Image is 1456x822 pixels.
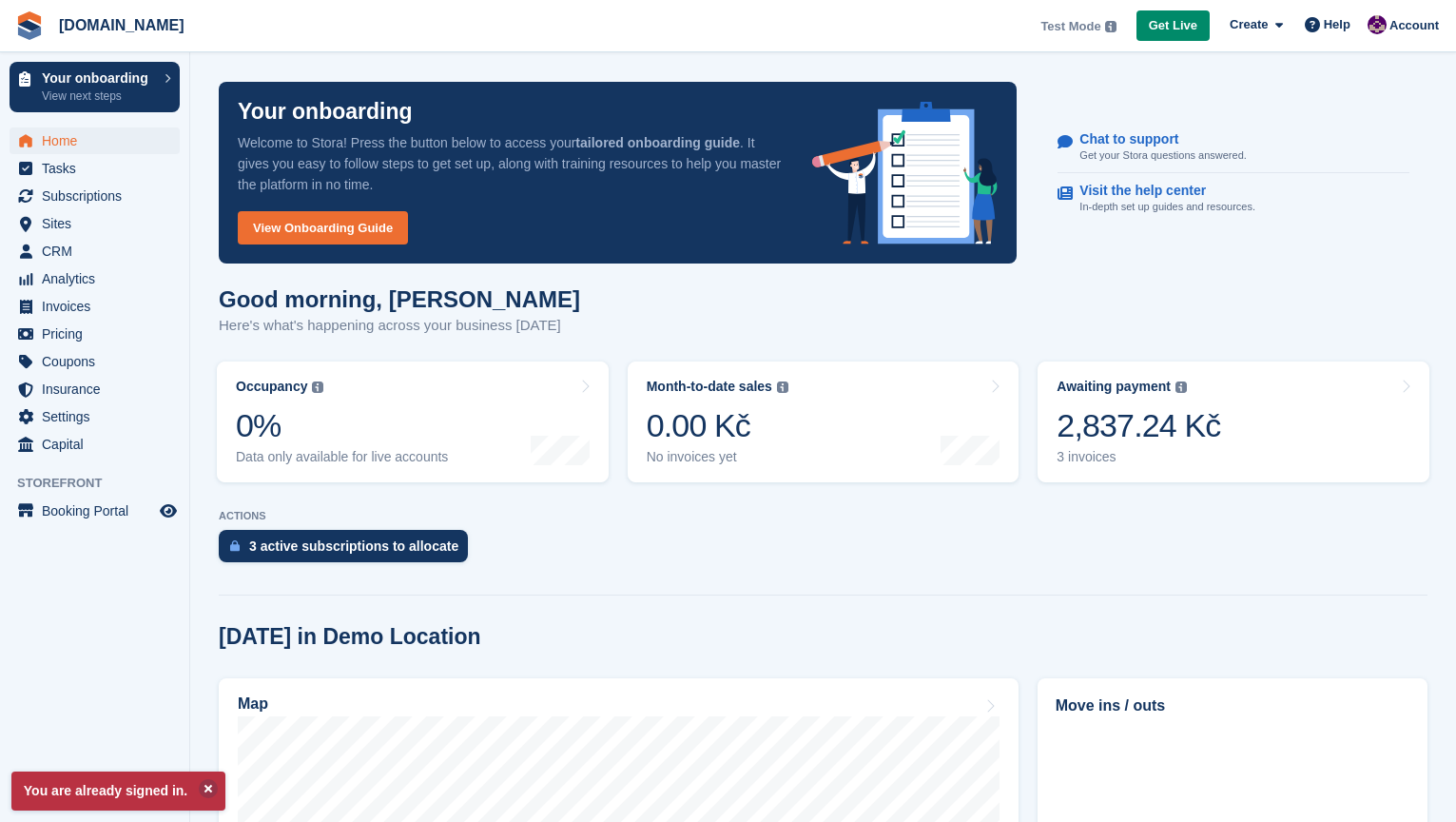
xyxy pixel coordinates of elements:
[10,348,180,375] a: menu
[1389,16,1439,35] span: Account
[1079,147,1246,164] p: Get your Stora questions answered.
[1136,10,1210,42] a: Get Live
[1324,15,1350,34] span: Help
[10,293,180,320] a: menu
[10,403,180,430] a: menu
[17,474,189,493] span: Storefront
[42,498,156,524] span: Booking Portal
[10,431,180,458] a: menu
[219,315,580,337] p: Here's what's happening across your business [DATE]
[647,379,772,395] div: Month-to-date sales
[10,498,180,524] a: menu
[42,210,156,237] span: Sites
[219,510,1427,522] p: ACTIONS
[1368,15,1387,34] img: Anna Žambůrková
[42,321,156,347] span: Pricing
[238,101,413,123] p: Your onboarding
[51,10,192,41] a: [DOMAIN_NAME]
[238,695,268,713] h2: Map
[1038,362,1429,482] a: Awaiting payment 2,837.24 Kč 3 invoices
[42,293,156,320] span: Invoices
[42,88,155,105] p: View next steps
[10,210,180,237] a: menu
[1079,131,1231,147] p: Chat to support
[42,348,156,375] span: Coupons
[236,379,307,395] div: Occupancy
[1057,379,1171,395] div: Awaiting payment
[10,265,180,292] a: menu
[312,382,323,393] img: icon-info-grey-7440780725fd019a000dd9b08b2336e03edf1995a4989e88bcd33f0948082b44.svg
[628,362,1019,482] a: Month-to-date sales 0.00 Kč No invoices yet
[238,132,782,195] p: Welcome to Stora! Press the button below to access your . It gives you easy to follow steps to ge...
[1058,173,1409,225] a: Visit the help center In-depth set up guides and resources.
[42,183,156,209] span: Subscriptions
[1105,21,1116,32] img: icon-info-grey-7440780725fd019a000dd9b08b2336e03edf1995a4989e88bcd33f0948082b44.svg
[1058,122,1409,174] a: Chat to support Get your Stora questions answered.
[42,71,155,85] p: Your onboarding
[1175,382,1187,393] img: icon-info-grey-7440780725fd019a000dd9b08b2336e03edf1995a4989e88bcd33f0948082b44.svg
[42,238,156,264] span: CRM
[42,403,156,430] span: Settings
[42,127,156,154] span: Home
[42,431,156,458] span: Capital
[11,772,225,811] p: You are already signed in.
[1079,199,1255,215] p: In-depth set up guides and resources.
[1057,406,1220,445] div: 2,837.24 Kč
[10,183,180,209] a: menu
[217,362,609,482] a: Occupancy 0% Data only available for live accounts
[230,539,240,552] img: active_subscription_to_allocate_icon-d502201f5373d7db506a760aba3b589e785aa758c864c3986d89f69b8ff3...
[1230,15,1268,34] span: Create
[10,238,180,264] a: menu
[10,376,180,402] a: menu
[10,155,180,182] a: menu
[236,406,448,445] div: 0%
[647,449,788,465] div: No invoices yet
[10,127,180,154] a: menu
[157,499,180,522] a: Preview store
[575,135,740,150] strong: tailored onboarding guide
[812,102,999,245] img: onboarding-info-6c161a55d2c0e0a8cae90662b2fe09162a5109e8cc188191df67fb4f79e88e88.svg
[238,211,408,245] a: View Onboarding Guide
[15,11,44,40] img: stora-icon-8386f47178a22dfd0bd8f6a31ec36ba5ce8667c1dd55bd0f319d3a0aa187defe.svg
[219,530,477,572] a: 3 active subscriptions to allocate
[10,62,180,112] a: Your onboarding View next steps
[42,265,156,292] span: Analytics
[1057,449,1220,465] div: 3 invoices
[1079,183,1240,199] p: Visit the help center
[777,382,788,393] img: icon-info-grey-7440780725fd019a000dd9b08b2336e03edf1995a4989e88bcd33f0948082b44.svg
[1056,695,1409,717] h2: Move ins / outs
[236,449,448,465] div: Data only available for live accounts
[1149,16,1197,35] span: Get Live
[1040,17,1100,36] span: Test Mode
[10,321,180,347] a: menu
[42,155,156,182] span: Tasks
[219,286,580,312] h1: Good morning, [PERSON_NAME]
[42,376,156,402] span: Insurance
[647,406,788,445] div: 0.00 Kč
[219,624,481,650] h2: [DATE] in Demo Location
[249,538,458,554] div: 3 active subscriptions to allocate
